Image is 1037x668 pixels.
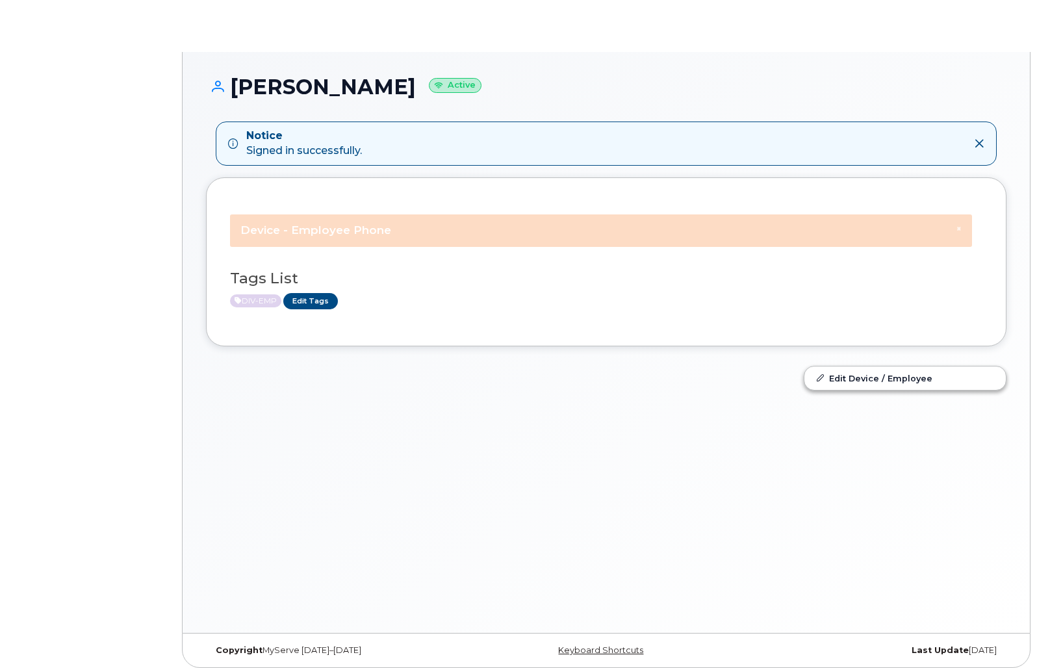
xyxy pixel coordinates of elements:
[804,366,1006,390] a: Edit Device / Employee
[230,270,982,287] h3: Tags List
[206,75,1006,98] h1: [PERSON_NAME]
[739,645,1006,656] div: [DATE]
[230,294,281,307] span: Active
[956,224,962,233] span: ×
[912,645,969,655] strong: Last Update
[206,645,473,656] div: MyServe [DATE]–[DATE]
[216,645,262,655] strong: Copyright
[429,78,481,93] small: Active
[246,129,362,144] strong: Notice
[956,225,962,233] button: Close
[283,293,338,309] a: Edit Tags
[558,645,643,655] a: Keyboard Shortcuts
[240,224,391,237] span: Device - Employee Phone
[246,129,362,159] div: Signed in successfully.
